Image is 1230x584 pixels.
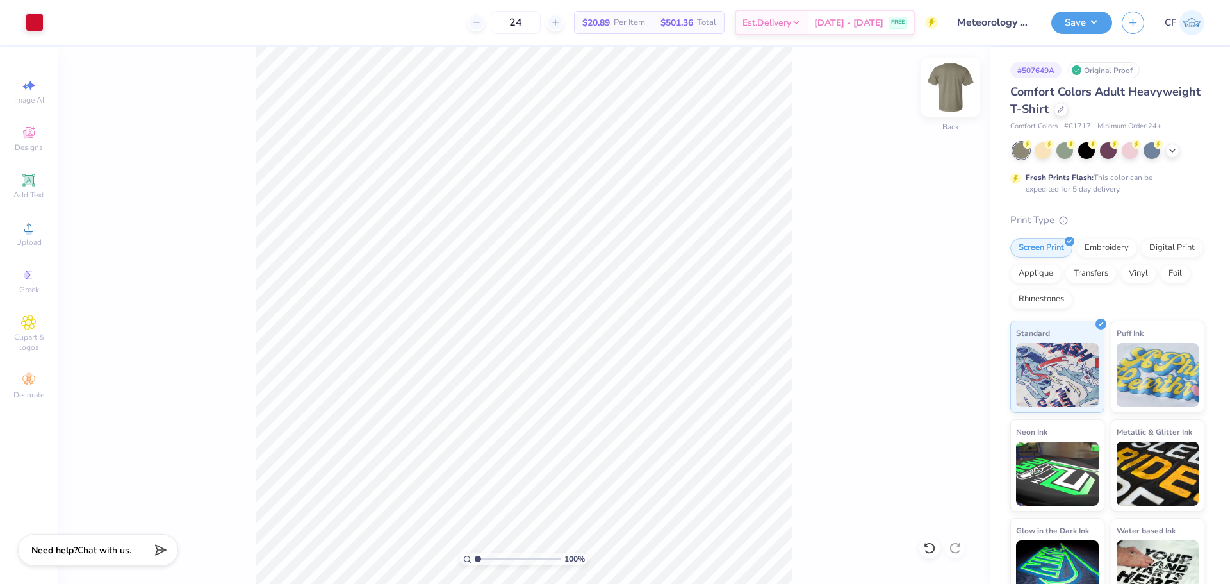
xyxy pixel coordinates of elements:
[1179,10,1204,35] img: Cholo Fernandez
[1026,172,1183,195] div: This color can be expedited for 5 day delivery.
[891,18,905,27] span: FREE
[947,10,1042,35] input: Untitled Design
[742,16,791,29] span: Est. Delivery
[1141,238,1203,258] div: Digital Print
[1010,238,1072,258] div: Screen Print
[660,16,693,29] span: $501.36
[6,332,51,353] span: Clipart & logos
[1010,290,1072,309] div: Rhinestones
[491,11,541,34] input: – –
[1064,121,1091,132] span: # C1717
[564,553,585,565] span: 100 %
[1026,172,1094,183] strong: Fresh Prints Flash:
[925,62,976,113] img: Back
[1117,524,1176,537] span: Water based Ink
[1117,442,1199,506] img: Metallic & Glitter Ink
[14,95,44,105] span: Image AI
[1016,425,1047,438] span: Neon Ink
[16,237,42,247] span: Upload
[814,16,883,29] span: [DATE] - [DATE]
[1165,15,1176,30] span: CF
[78,544,131,556] span: Chat with us.
[1016,524,1089,537] span: Glow in the Dark Ink
[1016,442,1099,506] img: Neon Ink
[942,121,959,133] div: Back
[1117,326,1144,340] span: Puff Ink
[1010,213,1204,228] div: Print Type
[1010,121,1058,132] span: Comfort Colors
[1120,264,1156,283] div: Vinyl
[1165,10,1204,35] a: CF
[1160,264,1190,283] div: Foil
[1117,343,1199,407] img: Puff Ink
[614,16,645,29] span: Per Item
[1016,343,1099,407] img: Standard
[13,390,44,400] span: Decorate
[1076,238,1137,258] div: Embroidery
[1068,62,1140,78] div: Original Proof
[19,285,39,295] span: Greek
[15,142,43,153] span: Designs
[1010,264,1062,283] div: Applique
[1065,264,1117,283] div: Transfers
[13,190,44,200] span: Add Text
[31,544,78,556] strong: Need help?
[1097,121,1161,132] span: Minimum Order: 24 +
[697,16,716,29] span: Total
[1010,84,1201,117] span: Comfort Colors Adult Heavyweight T-Shirt
[1117,425,1192,438] span: Metallic & Glitter Ink
[1016,326,1050,340] span: Standard
[1051,12,1112,34] button: Save
[582,16,610,29] span: $20.89
[1010,62,1062,78] div: # 507649A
